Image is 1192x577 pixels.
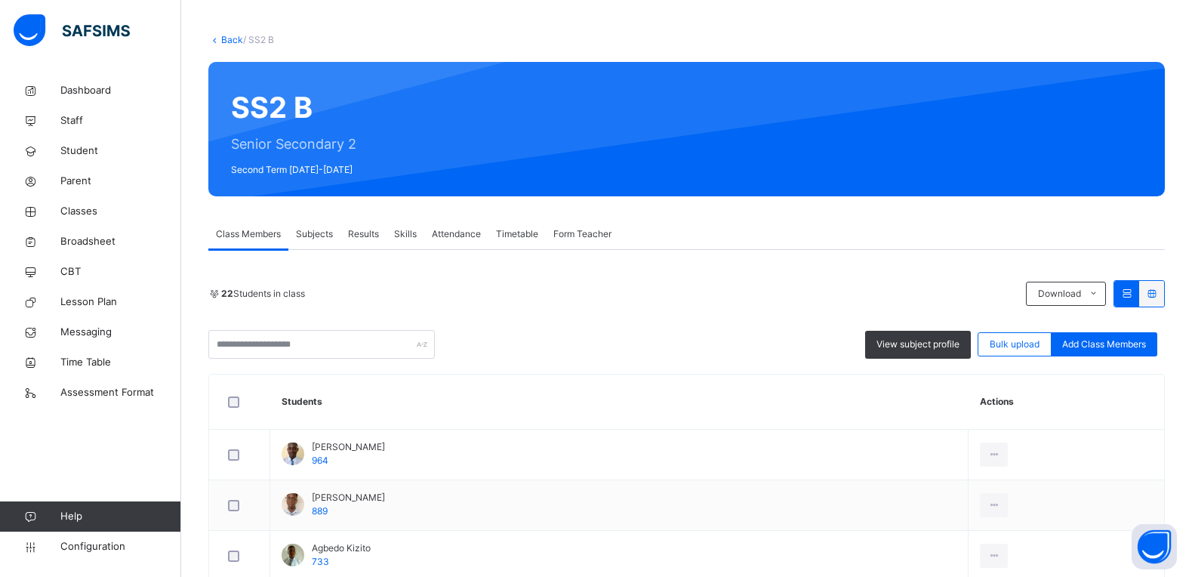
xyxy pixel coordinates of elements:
span: Lesson Plan [60,295,181,310]
th: Students [270,375,969,430]
span: Timetable [496,227,538,241]
span: 889 [312,505,328,517]
img: safsims [14,14,130,46]
span: Assessment Format [60,385,181,400]
span: Messaging [60,325,181,340]
b: 22 [221,288,233,299]
span: Help [60,509,180,524]
button: Open asap [1132,524,1177,569]
span: Broadsheet [60,234,181,249]
span: Add Class Members [1062,338,1146,351]
span: Configuration [60,539,180,554]
span: CBT [60,264,181,279]
span: Staff [60,113,181,128]
span: View subject profile [876,338,959,351]
span: Parent [60,174,181,189]
span: Form Teacher [553,227,611,241]
span: Dashboard [60,83,181,98]
span: Students in class [221,287,305,301]
span: Student [60,143,181,159]
span: Results [348,227,379,241]
span: [PERSON_NAME] [312,491,385,504]
span: Agbedo Kizito [312,542,371,555]
span: / SS2 B [243,34,274,45]
span: 964 [312,455,328,466]
span: Class Members [216,227,281,241]
span: Download [1038,287,1081,301]
span: [PERSON_NAME] [312,440,385,454]
a: Back [221,34,243,45]
span: Subjects [296,227,333,241]
th: Actions [969,375,1164,430]
span: Time Table [60,355,181,370]
span: Skills [394,227,417,241]
span: Bulk upload [990,338,1040,351]
span: 733 [312,556,329,567]
span: Attendance [432,227,481,241]
span: Classes [60,204,181,219]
